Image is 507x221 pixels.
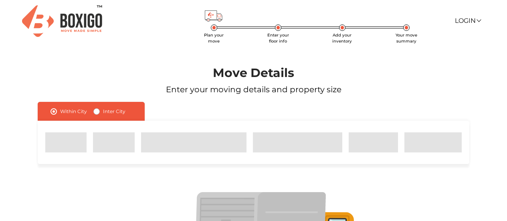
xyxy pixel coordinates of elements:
[204,32,224,44] span: Plan your move
[60,107,87,116] label: Within City
[455,17,481,24] a: Login
[103,107,125,116] label: Inter City
[267,32,289,44] span: Enter your floor info
[20,83,487,95] p: Enter your moving details and property size
[20,66,487,80] h1: Move Details
[396,32,417,44] span: Your move summary
[332,32,352,44] span: Add your inventory
[22,5,102,37] img: Boxigo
